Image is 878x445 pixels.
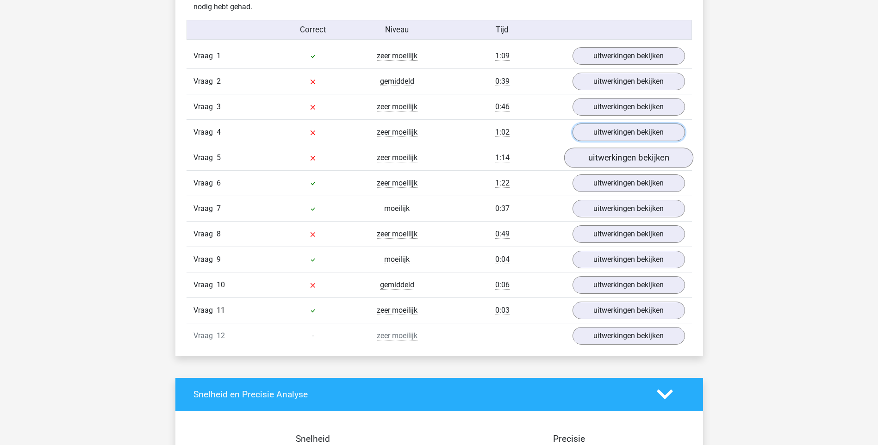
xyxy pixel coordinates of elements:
span: zeer moeilijk [377,128,417,137]
span: moeilijk [384,204,410,213]
span: 1:14 [495,153,510,162]
h4: Snelheid [193,433,432,444]
span: 0:39 [495,77,510,86]
span: 0:46 [495,102,510,111]
span: 0:03 [495,306,510,315]
span: gemiddeld [380,77,414,86]
a: uitwerkingen bekijken [573,124,685,141]
span: zeer moeilijk [377,229,417,239]
span: 0:37 [495,204,510,213]
span: 1 [217,51,221,60]
span: 12 [217,331,225,340]
span: 0:04 [495,255,510,264]
span: 1:09 [495,51,510,61]
span: Vraag [193,50,217,62]
span: 11 [217,306,225,315]
span: Vraag [193,279,217,290]
span: zeer moeilijk [377,51,417,61]
a: uitwerkingen bekijken [573,225,685,243]
span: zeer moeilijk [377,102,417,111]
span: zeer moeilijk [377,179,417,188]
span: Vraag [193,229,217,240]
span: Vraag [193,203,217,214]
span: 9 [217,255,221,264]
div: Tijd [439,24,565,36]
span: moeilijk [384,255,410,264]
a: uitwerkingen bekijken [573,174,685,192]
span: 5 [217,153,221,162]
span: 3 [217,102,221,111]
span: Vraag [193,101,217,112]
span: 7 [217,204,221,213]
span: Vraag [193,254,217,265]
div: - [271,330,355,341]
span: 0:06 [495,280,510,290]
span: Vraag [193,330,217,341]
a: uitwerkingen bekijken [573,98,685,116]
a: uitwerkingen bekijken [573,251,685,268]
a: uitwerkingen bekijken [573,73,685,90]
span: Vraag [193,152,217,163]
span: gemiddeld [380,280,414,290]
a: uitwerkingen bekijken [573,327,685,345]
span: zeer moeilijk [377,331,417,340]
a: uitwerkingen bekijken [573,302,685,319]
span: 6 [217,179,221,187]
span: Vraag [193,305,217,316]
div: Niveau [355,24,439,36]
a: uitwerkingen bekijken [573,276,685,294]
span: Vraag [193,178,217,189]
span: Vraag [193,76,217,87]
h4: Snelheid en Precisie Analyse [193,389,643,400]
a: uitwerkingen bekijken [564,148,693,168]
div: Correct [271,24,355,36]
span: 8 [217,229,221,238]
span: 4 [217,128,221,136]
span: zeer moeilijk [377,306,417,315]
span: 10 [217,280,225,289]
span: 0:49 [495,229,510,239]
span: 1:02 [495,128,510,137]
span: Vraag [193,127,217,138]
span: zeer moeilijk [377,153,417,162]
a: uitwerkingen bekijken [573,200,685,217]
a: uitwerkingen bekijken [573,47,685,65]
span: 2 [217,77,221,86]
h4: Precisie [450,433,689,444]
span: 1:22 [495,179,510,188]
